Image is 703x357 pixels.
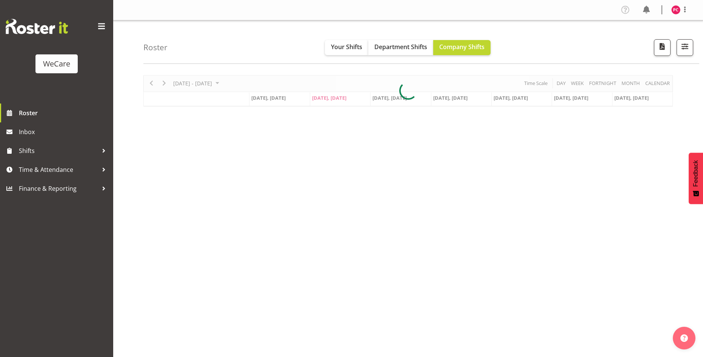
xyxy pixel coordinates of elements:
[654,39,671,56] button: Download a PDF of the roster according to the set date range.
[680,334,688,342] img: help-xxl-2.png
[433,40,491,55] button: Company Shifts
[19,107,109,119] span: Roster
[19,126,109,138] span: Inbox
[374,43,427,51] span: Department Shifts
[331,43,362,51] span: Your Shifts
[19,145,98,156] span: Shifts
[143,43,168,52] h4: Roster
[19,183,98,194] span: Finance & Reporting
[6,19,68,34] img: Rosterit website logo
[43,58,70,70] div: WeCare
[677,39,693,56] button: Filter Shifts
[368,40,433,55] button: Department Shifts
[439,43,485,51] span: Company Shifts
[692,160,699,187] span: Feedback
[671,5,680,14] img: penny-clyne-moffat11589.jpg
[325,40,368,55] button: Your Shifts
[689,153,703,204] button: Feedback - Show survey
[19,164,98,175] span: Time & Attendance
